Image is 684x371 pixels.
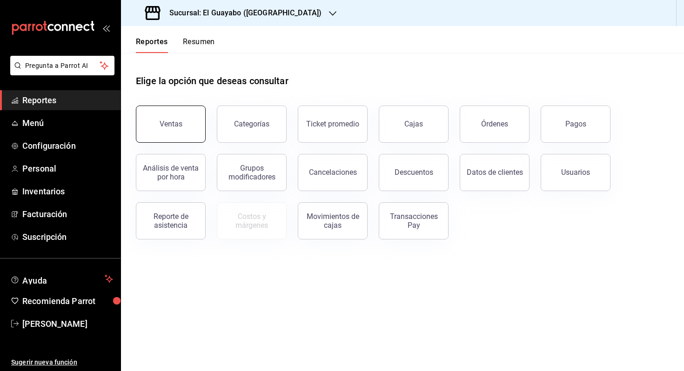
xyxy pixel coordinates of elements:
[298,202,368,239] button: Movimientos de cajas
[223,164,281,181] div: Grupos modificadores
[160,119,182,128] div: Ventas
[162,7,322,19] h3: Sucursal: El Guayabo ([GEOGRAPHIC_DATA])
[561,168,590,177] div: Usuarios
[10,56,114,75] button: Pregunta a Parrot AI
[22,295,113,307] span: Recomienda Parrot
[395,168,433,177] div: Descuentos
[136,202,206,239] button: Reporte de asistencia
[306,119,359,128] div: Ticket promedio
[404,119,423,128] div: Cajas
[379,202,449,239] button: Transacciones Pay
[298,106,368,143] button: Ticket promedio
[11,358,113,367] span: Sugerir nueva función
[136,154,206,191] button: Análisis de venta por hora
[22,162,113,175] span: Personal
[136,37,168,53] button: Reportes
[460,106,530,143] button: Órdenes
[309,168,357,177] div: Cancelaciones
[467,168,523,177] div: Datos de clientes
[217,154,287,191] button: Grupos modificadores
[460,154,530,191] button: Datos de clientes
[217,106,287,143] button: Categorías
[22,273,101,285] span: Ayuda
[25,61,100,71] span: Pregunta a Parrot AI
[223,212,281,230] div: Costos y márgenes
[136,106,206,143] button: Ventas
[385,212,443,230] div: Transacciones Pay
[22,139,113,152] span: Configuración
[136,74,288,88] h1: Elige la opción que deseas consultar
[379,106,449,143] button: Cajas
[22,208,113,220] span: Facturación
[136,37,215,53] div: navigation tabs
[22,94,113,106] span: Reportes
[565,119,586,128] div: Pagos
[541,154,610,191] button: Usuarios
[481,119,508,128] div: Órdenes
[183,37,215,53] button: Resumen
[22,185,113,198] span: Inventarios
[234,119,269,128] div: Categorías
[22,117,113,129] span: Menú
[304,212,362,230] div: Movimientos de cajas
[22,318,113,330] span: [PERSON_NAME]
[7,67,114,77] a: Pregunta a Parrot AI
[379,154,449,191] button: Descuentos
[217,202,287,239] button: Contrata inventarios para ver este reporte
[142,164,200,181] div: Análisis de venta por hora
[298,154,368,191] button: Cancelaciones
[22,231,113,243] span: Suscripción
[142,212,200,230] div: Reporte de asistencia
[102,24,110,32] button: open_drawer_menu
[541,106,610,143] button: Pagos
